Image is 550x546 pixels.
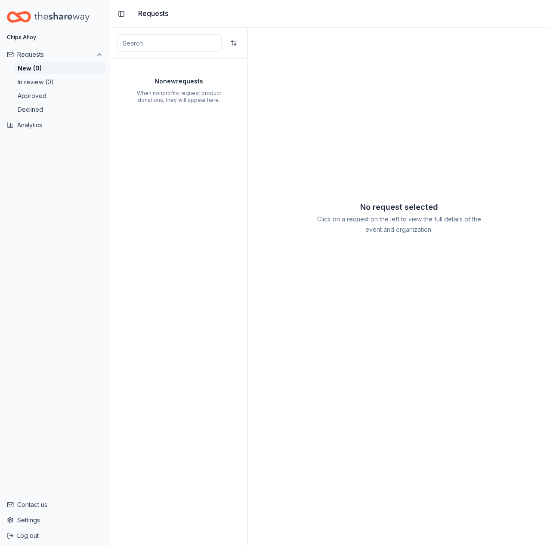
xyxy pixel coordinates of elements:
[127,90,230,104] p: When nonprofits request product donations , they will appear here.
[316,200,482,214] p: No request selected
[7,34,36,41] div: Chips Ahoy
[14,76,106,88] button: In review (0)
[3,118,106,132] button: Analytics
[3,513,106,527] button: Settings
[117,34,222,52] input: Search
[110,76,247,86] p: No new requests
[138,8,168,19] nav: breadcrumb
[3,48,106,61] button: Requests
[14,62,106,74] button: New (0)
[138,8,168,19] span: Requests
[7,500,103,510] a: Contact us
[316,214,482,235] p: Click on a request on the left to view the full details of the event and organization.
[14,104,106,116] button: Declined
[14,90,106,102] button: Approved
[3,529,106,543] button: Log out
[7,7,103,27] a: Home
[3,498,106,512] button: Contact us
